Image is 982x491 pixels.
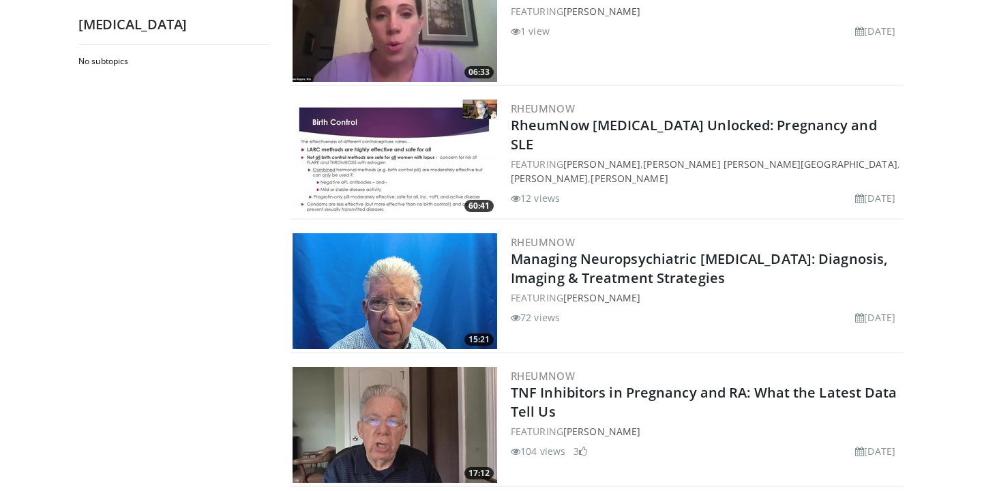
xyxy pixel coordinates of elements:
[511,444,565,458] li: 104 views
[511,250,887,287] a: Managing Neuropsychiatric [MEDICAL_DATA]: Diagnosis, Imaging & Treatment Strategies
[464,333,494,346] span: 15:21
[643,158,897,170] a: [PERSON_NAME] [PERSON_NAME][GEOGRAPHIC_DATA]
[511,172,588,185] a: [PERSON_NAME]
[855,444,895,458] li: [DATE]
[574,444,587,458] li: 3
[563,5,640,18] a: [PERSON_NAME]
[511,310,560,325] li: 72 views
[293,367,497,483] a: 17:12
[511,369,575,383] a: RheumNow
[293,100,497,215] img: f2bcc090-5936-4ffb-8572-88e969acbc8f.300x170_q85_crop-smart_upscale.jpg
[293,367,497,483] img: ebf87267-ff12-444a-927a-ee3cf0b64c0e.300x170_q85_crop-smart_upscale.jpg
[591,172,668,185] a: [PERSON_NAME]
[855,24,895,38] li: [DATE]
[511,191,560,205] li: 12 views
[511,102,575,115] a: RheumNow
[563,425,640,438] a: [PERSON_NAME]
[511,24,550,38] li: 1 view
[511,4,901,18] div: FEATURING
[464,200,494,212] span: 60:41
[293,233,497,349] a: 15:21
[511,424,901,438] div: FEATURING
[78,56,266,67] h2: No subtopics
[293,233,497,349] img: 2eb03640-dd84-4cf0-bd6d-ae9366a606bc.300x170_q85_crop-smart_upscale.jpg
[511,383,897,421] a: TNF Inhibitors in Pregnancy and RA: What the Latest Data Tell Us
[511,116,877,153] a: RheumNow [MEDICAL_DATA] Unlocked: Pregnancy and SLE
[511,235,575,249] a: RheumNow
[511,157,901,185] div: FEATURING , , ,
[563,158,640,170] a: [PERSON_NAME]
[464,467,494,479] span: 17:12
[511,291,901,305] div: FEATURING
[293,100,497,215] a: 60:41
[563,291,640,304] a: [PERSON_NAME]
[464,66,494,78] span: 06:33
[855,191,895,205] li: [DATE]
[78,16,269,33] h2: [MEDICAL_DATA]
[855,310,895,325] li: [DATE]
